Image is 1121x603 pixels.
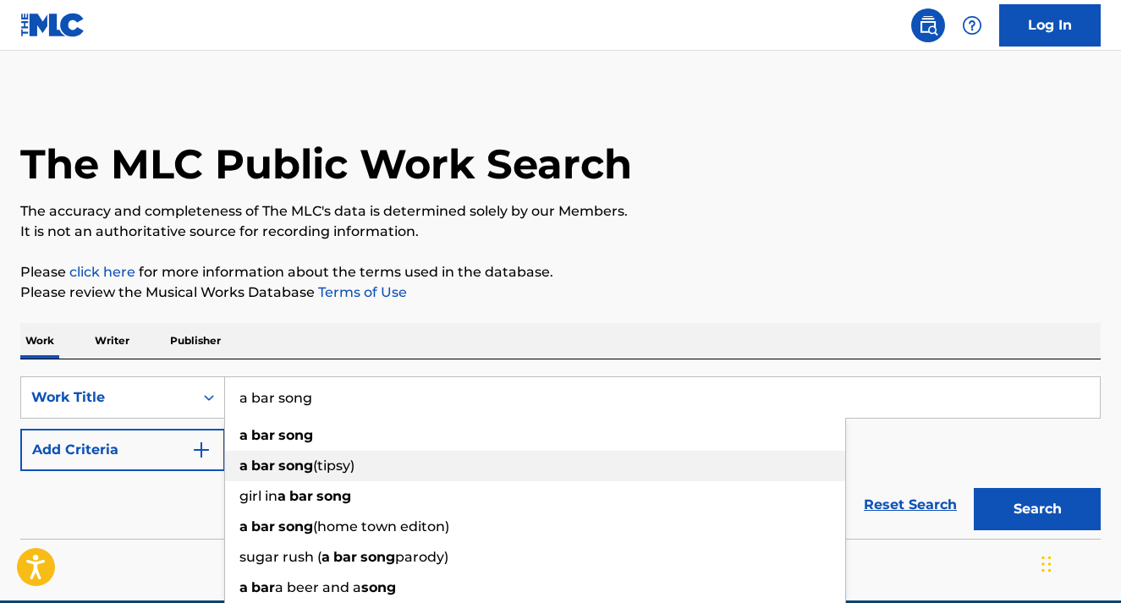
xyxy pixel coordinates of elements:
strong: bar [251,579,275,595]
strong: song [278,427,313,443]
button: Search [974,488,1101,530]
strong: song [361,579,396,595]
strong: song [360,549,395,565]
img: MLC Logo [20,13,85,37]
p: Please for more information about the terms used in the database. [20,262,1101,282]
img: 9d2ae6d4665cec9f34b9.svg [191,440,212,460]
strong: a [239,518,248,534]
div: Work Title [31,387,184,408]
strong: a [239,458,248,474]
span: a beer and a [275,579,361,595]
p: The accuracy and completeness of The MLC's data is determined solely by our Members. [20,201,1101,222]
a: Reset Search [855,486,965,524]
div: Help [955,8,989,42]
strong: bar [251,427,275,443]
span: sugar rush ( [239,549,321,565]
strong: bar [251,458,275,474]
strong: a [321,549,330,565]
span: girl in [239,488,278,504]
img: search [918,15,938,36]
strong: song [278,518,313,534]
form: Search Form [20,376,1101,539]
span: parody) [395,549,448,565]
a: Log In [999,4,1101,47]
button: Add Criteria [20,429,225,471]
strong: bar [289,488,313,504]
iframe: Chat Widget [1036,522,1121,603]
span: (tipsy) [313,458,354,474]
a: click here [69,264,135,280]
a: Terms of Use [315,284,407,300]
strong: bar [333,549,357,565]
strong: a [239,427,248,443]
a: Public Search [911,8,945,42]
strong: a [239,579,248,595]
span: (home town editon) [313,518,449,534]
p: It is not an authoritative source for recording information. [20,222,1101,242]
strong: bar [251,518,275,534]
img: help [962,15,982,36]
h1: The MLC Public Work Search [20,139,632,189]
strong: song [278,458,313,474]
div: Drag [1041,539,1052,589]
strong: song [316,488,351,504]
p: Publisher [165,323,226,359]
strong: a [278,488,286,504]
p: Work [20,323,59,359]
p: Writer [90,323,135,359]
p: Please review the Musical Works Database [20,282,1101,303]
